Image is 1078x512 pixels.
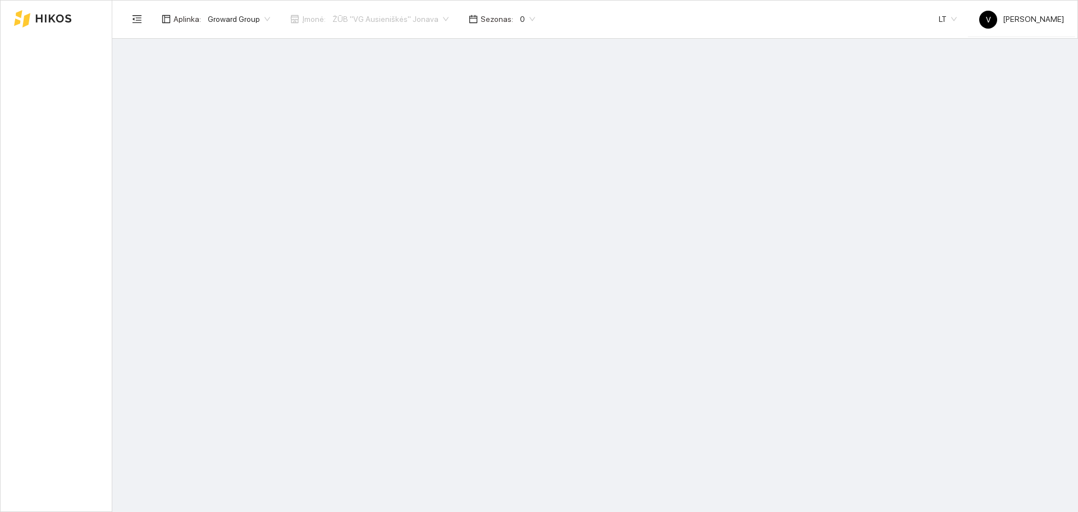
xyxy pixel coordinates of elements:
[132,14,142,24] span: menu-fold
[986,11,991,29] span: V
[208,11,270,28] span: Groward Group
[173,13,201,25] span: Aplinka :
[469,15,478,24] span: calendar
[979,15,1064,24] span: [PERSON_NAME]
[481,13,513,25] span: Sezonas :
[126,8,148,30] button: menu-fold
[332,11,449,28] span: ŽŪB "VG Ausieniškės" Jonava
[290,15,299,24] span: shop
[939,11,957,28] span: LT
[302,13,326,25] span: Įmonė :
[520,11,535,28] span: 0
[162,15,171,24] span: layout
